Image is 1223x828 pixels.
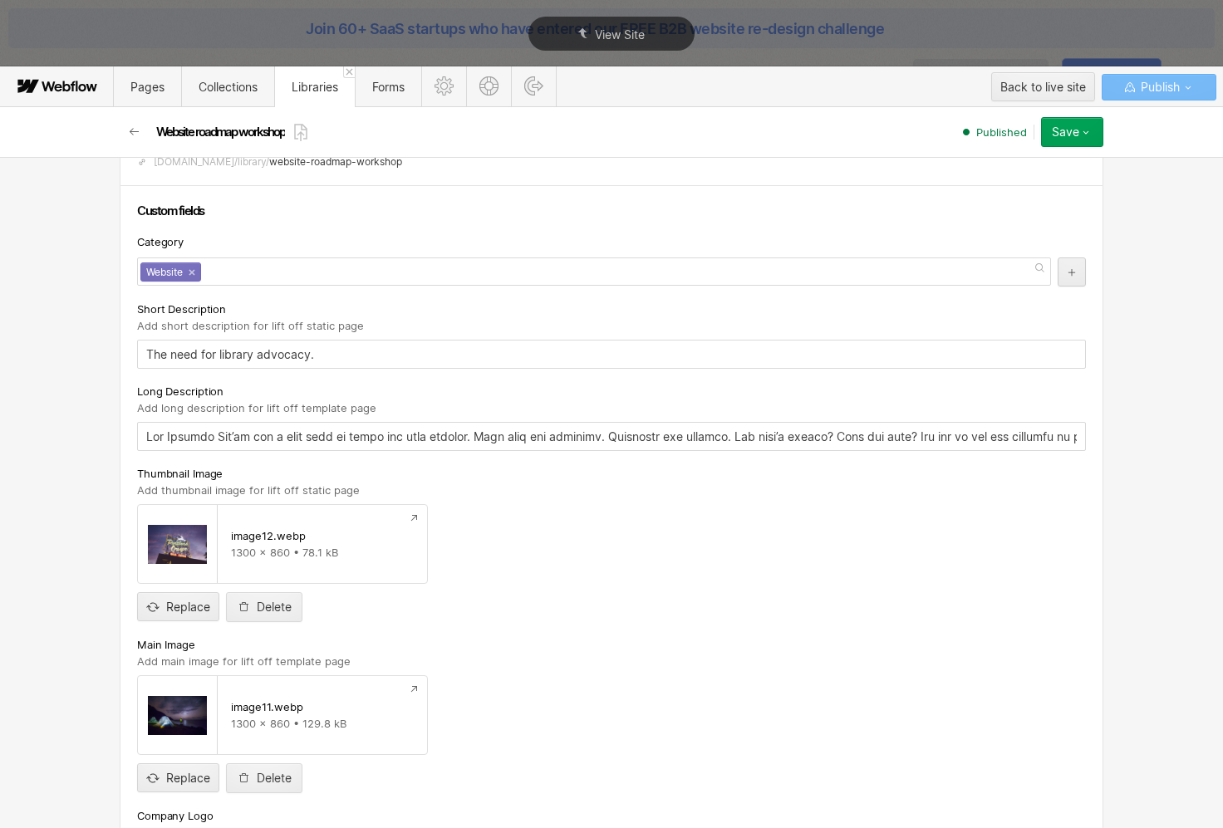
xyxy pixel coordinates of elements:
span: Forms [372,80,405,94]
div: Delete [257,772,292,785]
div: image11.webp [231,700,303,713]
span: View Site [595,27,645,42]
img: 67f9332e40df54b9155ee3a9_image11.webp [148,686,207,744]
span: Libraries [292,80,338,94]
span: website-roadmap-workshop [269,155,402,169]
div: 1300 x 860 • 129.8 kB [231,717,414,730]
span: Add thumbnail image for lift off static page [137,483,360,497]
span: Add short description for lift off static page [137,319,364,332]
span: Category [137,234,184,249]
a: × [189,269,195,276]
span: Company Logo [137,808,214,823]
h2: Website roadmap workshop [156,124,285,140]
a: Preview file [400,676,427,703]
a: Preview file [400,505,427,532]
div: 1300 x 860 • 78.1 kB [231,546,414,559]
h4: Custom fields [137,203,1086,219]
div: Back to live site [1000,75,1086,100]
span: [DOMAIN_NAME]/library/ [154,155,269,169]
span: Main Image [137,637,195,652]
span: Add main image for lift off template page [137,654,351,668]
a: Close 'Libraries' tab [343,66,355,78]
span: Publish [1137,75,1180,100]
button: Back to live site [991,72,1095,101]
span: Short Description [137,301,226,316]
div: Delete [257,600,292,614]
span: Collections [199,80,258,94]
button: Delete [226,763,302,793]
button: Publish [1102,74,1216,100]
span: Published [976,125,1027,140]
span: Add long description for lift off template page [137,401,376,414]
span: Pages [130,80,165,94]
div: Save [1052,125,1079,139]
button: Save [1041,117,1103,147]
div: image12.webp [231,529,306,542]
img: 67f9332e40df54b9155ee393_image12.webp [148,515,207,573]
span: Long Description [137,384,223,399]
button: Delete [226,592,302,622]
span: Thumbnail Image [137,466,223,481]
div: Website [140,262,201,282]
